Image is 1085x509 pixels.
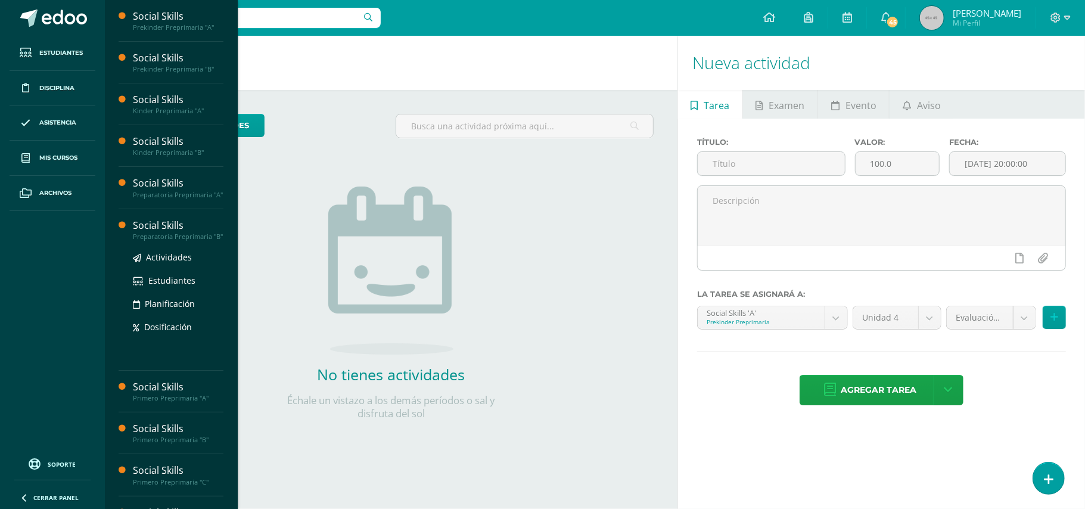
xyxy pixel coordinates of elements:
span: Aviso [917,91,941,120]
span: Unidad 4 [862,306,909,329]
a: Mis cursos [10,141,95,176]
a: Social SkillsKinder Preprimaria "B" [133,135,223,157]
a: Actividades [133,250,223,264]
a: Soporte [14,455,91,471]
a: Social SkillsKinder Preprimaria "A" [133,93,223,115]
img: no_activities.png [328,187,453,355]
a: Disciplina [10,71,95,106]
a: Evaluación (30.0pts) [947,306,1036,329]
div: Preparatoria Preprimaria "B" [133,232,223,241]
div: Kinder Preprimaria "B" [133,148,223,157]
div: Primero Preprimaria "A" [133,394,223,402]
a: Unidad 4 [853,306,941,329]
span: Mi Perfil [953,18,1021,28]
a: Dosificación [133,320,223,334]
h1: Nueva actividad [692,36,1071,90]
div: Social Skills [133,464,223,477]
div: Social Skills [133,380,223,394]
a: Estudiantes [133,274,223,287]
span: [PERSON_NAME] [953,7,1021,19]
a: Social SkillsPrekinder Preprimaria "A" [133,10,223,32]
span: Cerrar panel [33,494,79,502]
div: Prekinder Preprimaria "A" [133,23,223,32]
a: Social SkillsPrimero Preprimaria "B" [133,422,223,444]
input: Título [698,152,845,175]
span: Planificación [145,298,195,309]
span: Agregar tarea [841,375,916,405]
a: Evento [818,90,889,119]
span: Evaluación (30.0pts) [956,306,1004,329]
a: Social SkillsPrimero Preprimaria "C" [133,464,223,486]
div: Primero Preprimaria "B" [133,436,223,444]
p: Échale un vistazo a los demás períodos o sal y disfruta del sol [272,394,510,420]
div: Social Skills 'A' [707,306,816,318]
span: Evento [845,91,876,120]
span: Estudiantes [148,275,195,286]
a: Social SkillsPreparatoria Preprimaria "B" [133,219,223,241]
a: Archivos [10,176,95,211]
span: Actividades [146,252,192,263]
input: Fecha de entrega [950,152,1065,175]
h1: Actividades [119,36,663,90]
a: Aviso [890,90,953,119]
div: Primero Preprimaria "C" [133,478,223,486]
div: Social Skills [133,51,223,65]
a: Social SkillsPreparatoria Preprimaria "A" [133,176,223,198]
div: Prekinder Preprimaria "B" [133,65,223,73]
span: 45 [886,15,899,29]
a: Estudiantes [10,36,95,71]
a: Social SkillsPrimero Preprimaria "A" [133,380,223,402]
a: Social Skills 'A'Prekinder Preprimaria [698,306,847,329]
div: Kinder Preprimaria "A" [133,107,223,115]
input: Busca un usuario... [113,8,381,28]
label: Título: [697,138,845,147]
span: Soporte [48,460,76,468]
label: La tarea se asignará a: [697,290,1066,299]
span: Archivos [39,188,71,198]
span: Disciplina [39,83,74,93]
span: Examen [769,91,805,120]
div: Social Skills [133,422,223,436]
a: Planificación [133,297,223,311]
a: Tarea [678,90,742,119]
label: Valor: [855,138,940,147]
span: Mis cursos [39,153,77,163]
input: Puntos máximos [856,152,940,175]
span: Tarea [704,91,730,120]
div: Social Skills [133,10,223,23]
h2: No tienes actividades [272,364,510,384]
div: Prekinder Preprimaria [707,318,816,326]
img: 45x45 [920,6,944,30]
input: Busca una actividad próxima aquí... [396,114,652,138]
a: Asistencia [10,106,95,141]
label: Fecha: [949,138,1066,147]
span: Dosificación [144,321,192,333]
div: Social Skills [133,219,223,232]
a: Social SkillsPrekinder Preprimaria "B" [133,51,223,73]
span: Asistencia [39,118,76,128]
div: Social Skills [133,176,223,190]
div: Social Skills [133,135,223,148]
span: Estudiantes [39,48,83,58]
div: Preparatoria Preprimaria "A" [133,191,223,199]
a: Examen [743,90,817,119]
div: Social Skills [133,93,223,107]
